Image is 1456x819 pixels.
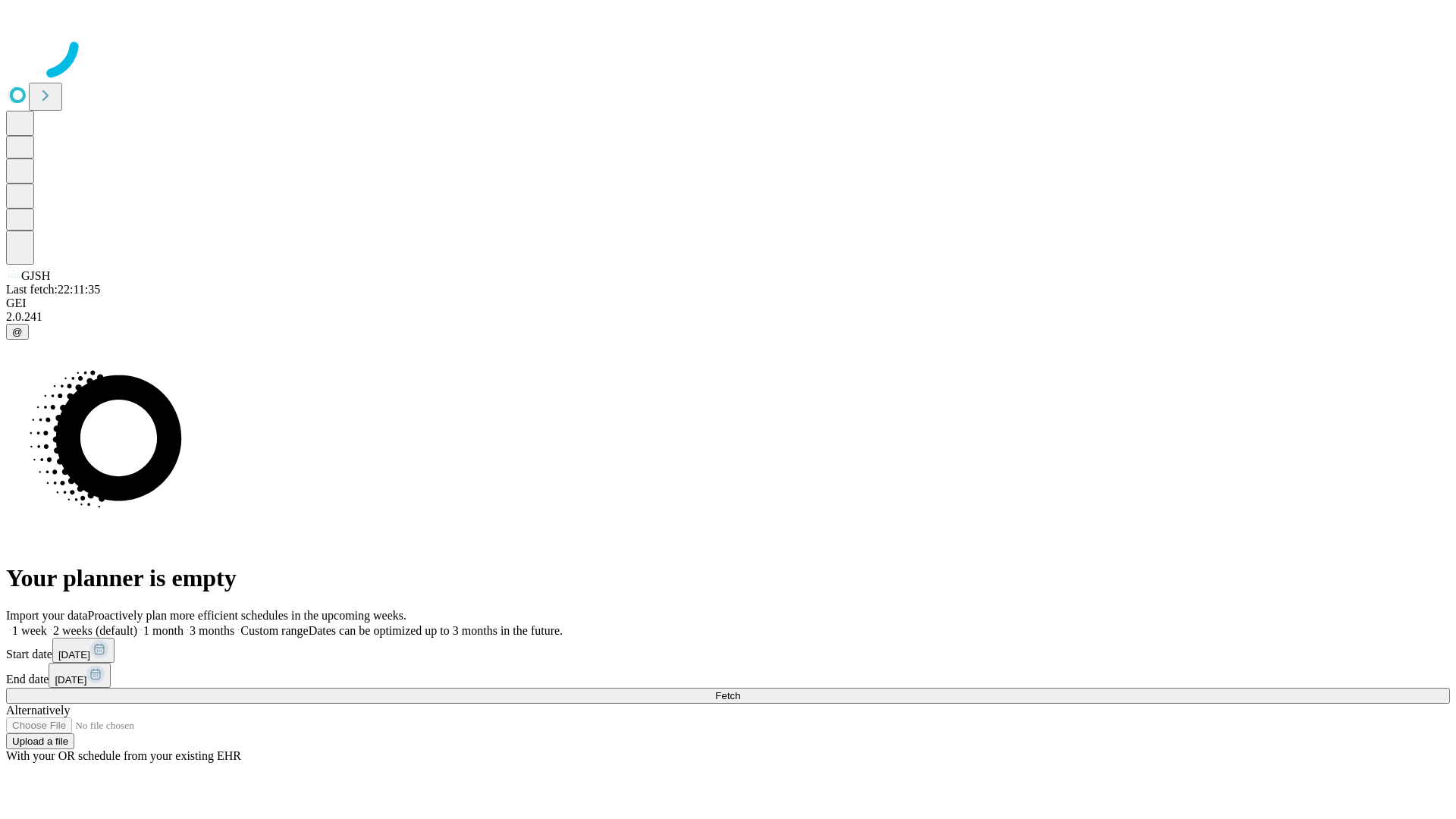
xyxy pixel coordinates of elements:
[6,663,1450,688] div: End date
[6,638,1450,663] div: Start date
[6,749,241,762] span: With your OR schedule from your existing EHR
[55,674,86,686] span: [DATE]
[6,704,70,717] span: Alternatively
[6,609,88,622] span: Import your data
[53,624,137,637] span: 2 weeks (default)
[190,624,234,637] span: 3 months
[6,283,100,296] span: Last fetch: 22:11:35
[88,609,406,622] span: Proactively plan more efficient schedules in the upcoming weeks.
[6,688,1450,704] button: Fetch
[6,733,74,749] button: Upload a file
[49,663,111,688] button: [DATE]
[6,324,29,340] button: @
[143,624,184,637] span: 1 month
[309,624,563,637] span: Dates can be optimized up to 3 months in the future.
[52,638,115,663] button: [DATE]
[12,326,23,337] span: @
[240,624,308,637] span: Custom range
[6,310,1450,324] div: 2.0.241
[12,624,47,637] span: 1 week
[21,269,50,282] span: GJSH
[715,690,740,701] span: Fetch
[6,297,1450,310] div: GEI
[58,649,90,661] span: [DATE]
[6,564,1450,592] h1: Your planner is empty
